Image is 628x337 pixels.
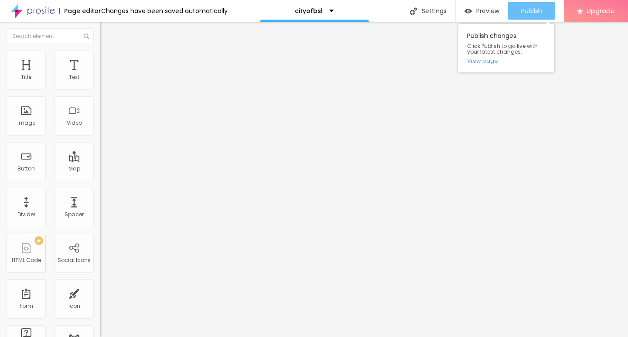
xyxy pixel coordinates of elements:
div: Form [20,303,33,309]
div: Image [17,120,35,126]
input: Search element [7,28,94,44]
img: view-1.svg [464,7,472,15]
div: Video [67,120,82,126]
div: Text [69,74,79,80]
span: Click Publish to go live with your latest changes. [467,43,546,54]
div: Button [17,166,35,172]
div: Page editor [59,8,101,14]
div: Map [68,166,80,172]
button: Preview [456,2,508,20]
span: Publish [521,7,542,14]
a: View page [467,58,546,64]
div: Publish changes [458,24,554,72]
img: Icone [410,7,417,15]
img: Icone [84,34,89,39]
span: Preview [476,7,499,14]
div: Divider [17,211,35,218]
div: Social Icons [58,257,91,263]
button: Publish [508,2,555,20]
div: Title [21,74,31,80]
div: HTML Code [12,257,41,263]
div: Changes have been saved automatically [101,8,228,14]
span: Upgrade [587,7,615,14]
p: cityofbsl [295,8,323,14]
div: Spacer [65,211,84,218]
div: Icon [68,303,80,309]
